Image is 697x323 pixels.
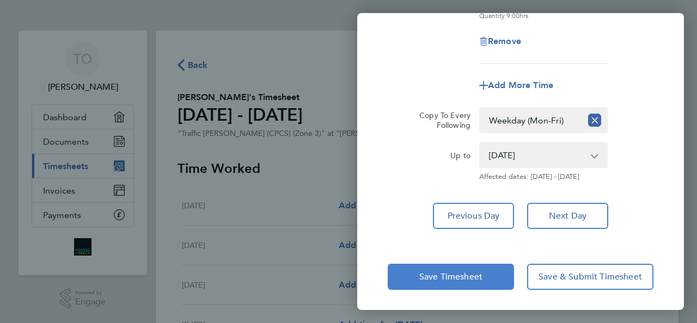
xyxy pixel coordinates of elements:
button: Previous Day [433,203,514,229]
span: Affected dates: [DATE] - [DATE] [479,172,608,181]
label: Up to [450,151,470,164]
button: Save & Submit Timesheet [527,264,653,290]
div: Quantity: hrs [479,11,608,20]
span: Next Day [549,210,586,221]
span: Save & Submit Timesheet [539,271,642,282]
label: Copy To Every Following [411,110,470,130]
button: Add More Time [479,81,553,90]
button: Next Day [527,203,608,229]
span: Save Timesheet [419,271,482,282]
span: Add More Time [488,80,553,90]
button: Save Timesheet [388,264,514,290]
button: Remove [479,37,521,46]
span: Previous Day [448,210,500,221]
span: 9.00 [506,11,519,20]
button: Reset selection [588,108,601,132]
span: Remove [488,36,521,46]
